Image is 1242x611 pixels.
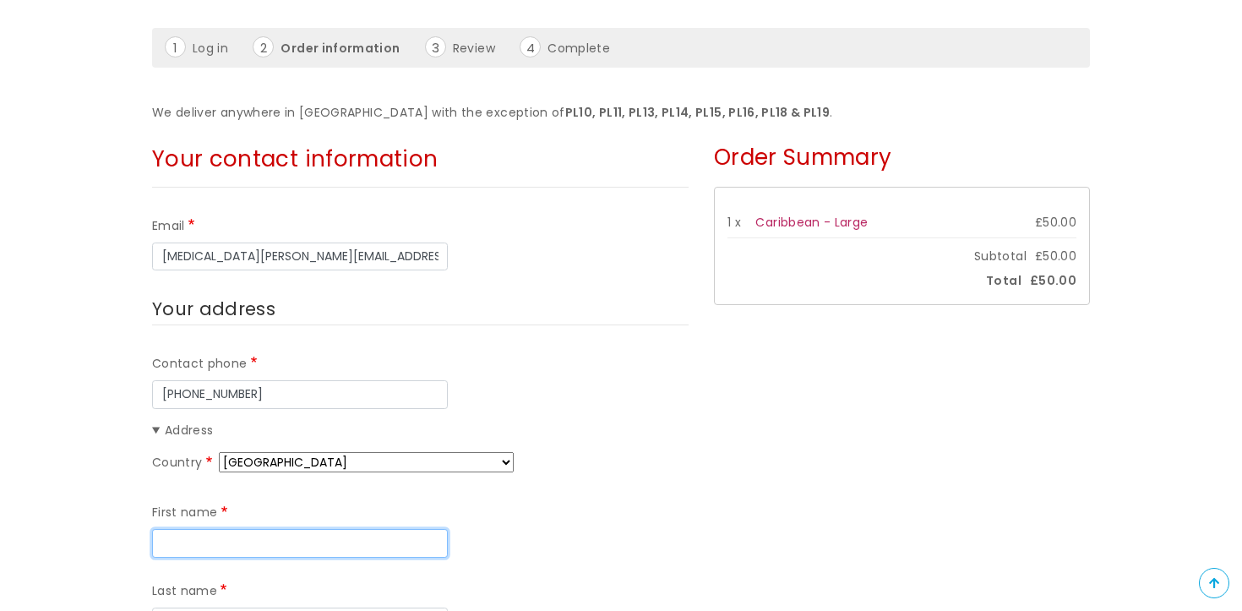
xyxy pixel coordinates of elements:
li: Complete [520,36,631,59]
a: Caribbean - Large [755,214,868,231]
label: Last name [152,581,231,602]
td: 1 x [727,209,755,237]
span: Subtotal [966,247,1035,267]
span: £50.00 [1035,247,1076,267]
li: Order information [253,36,421,59]
li: Review [425,36,516,59]
label: Contact phone [152,354,260,374]
span: Total [978,271,1030,292]
label: Email [152,216,198,237]
span: Your contact information [152,144,438,174]
td: £50.00 [990,209,1076,237]
h3: Order Summary [714,135,1090,184]
summary: Address [152,421,689,441]
li: Log in [165,36,249,59]
label: Country [152,453,215,473]
strong: PL10, PL11, PL13, PL14, PL15, PL16, PL18 & PL19 [565,104,830,121]
p: We deliver anywhere in [GEOGRAPHIC_DATA] with the exception of . [152,103,1090,123]
span: Your address [152,297,275,321]
span: £50.00 [1030,271,1076,292]
label: First name [152,503,231,523]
